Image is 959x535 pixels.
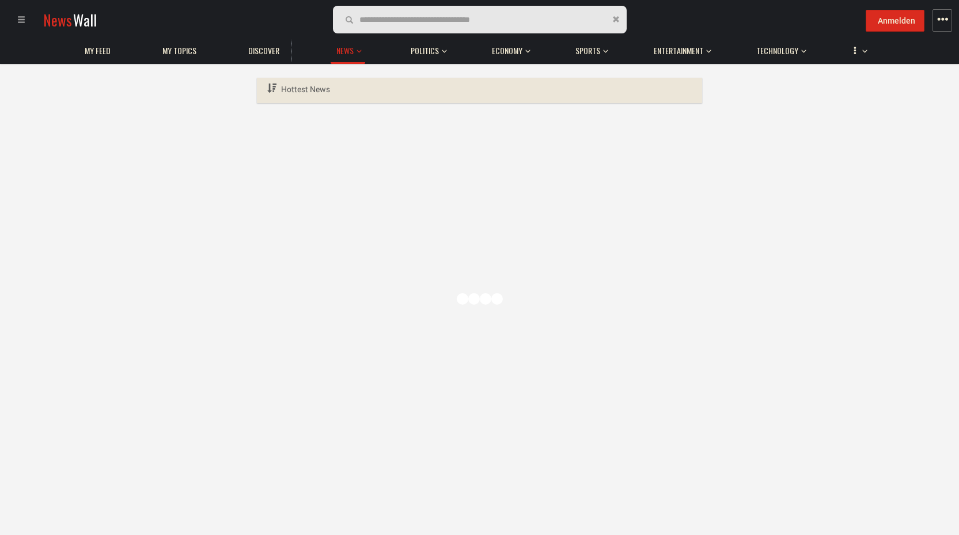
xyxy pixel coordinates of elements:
[878,16,915,25] span: Anmelden
[648,40,709,62] a: Entertainment
[405,40,445,62] a: Politics
[648,35,711,62] button: Entertainment
[756,45,798,56] span: Technology
[866,10,924,32] button: Anmelden
[43,9,72,31] span: News
[331,35,365,64] button: News
[654,45,703,56] span: Entertainment
[486,35,530,62] button: Economy
[570,40,606,62] a: Sports
[266,78,332,101] a: Hottest News
[570,35,608,62] button: Sports
[575,45,600,56] span: Sports
[411,45,439,56] span: Politics
[486,40,528,62] a: Economy
[331,40,359,62] a: News
[281,85,330,94] span: Hottest News
[85,45,111,56] span: My Feed
[43,9,97,31] a: NewsWall
[336,45,354,56] span: News
[248,45,279,56] span: Discover
[492,45,522,56] span: Economy
[750,40,804,62] a: Technology
[405,35,447,62] button: Politics
[162,45,196,56] span: My topics
[73,9,97,31] span: Wall
[750,35,806,62] button: Technology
